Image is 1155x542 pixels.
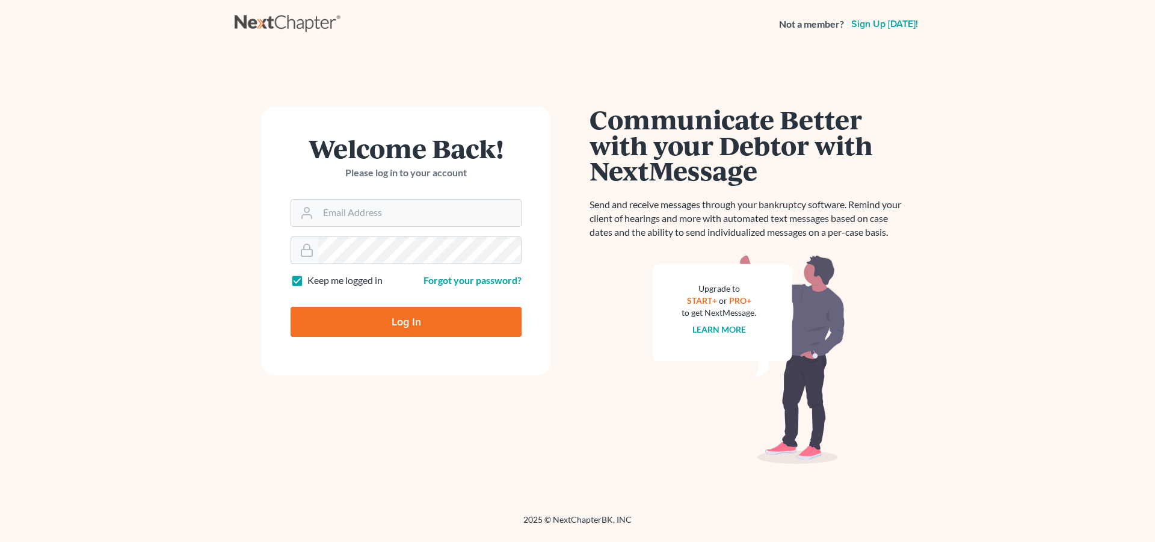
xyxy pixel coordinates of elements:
div: to get NextMessage. [682,307,756,319]
a: Learn more [692,324,746,334]
p: Please log in to your account [291,166,522,180]
h1: Welcome Back! [291,135,522,161]
a: PRO+ [729,295,751,306]
a: Sign up [DATE]! [849,19,920,29]
input: Log In [291,307,522,337]
p: Send and receive messages through your bankruptcy software. Remind your client of hearings and mo... [590,198,908,239]
a: Forgot your password? [423,274,522,286]
span: or [719,295,727,306]
h1: Communicate Better with your Debtor with NextMessage [590,106,908,183]
input: Email Address [318,200,521,226]
label: Keep me logged in [307,274,383,288]
div: Upgrade to [682,283,756,295]
img: nextmessage_bg-59042aed3d76b12b5cd301f8e5b87938c9018125f34e5fa2b7a6b67550977c72.svg [653,254,845,464]
a: START+ [687,295,717,306]
strong: Not a member? [779,17,844,31]
div: 2025 © NextChapterBK, INC [235,514,920,535]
